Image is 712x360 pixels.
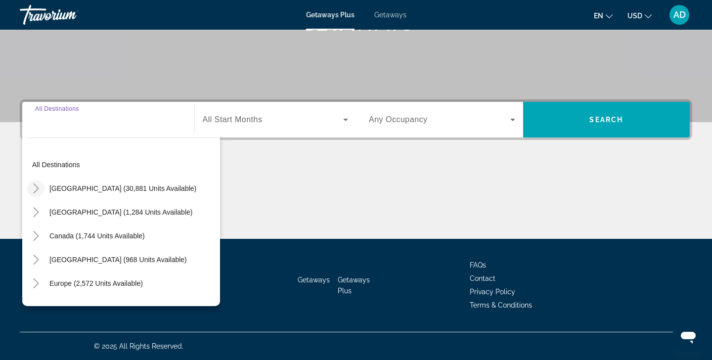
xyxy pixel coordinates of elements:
[27,227,44,245] button: Toggle Canada (1,744 units available)
[470,274,495,282] a: Contact
[44,203,197,221] button: [GEOGRAPHIC_DATA] (1,284 units available)
[203,115,263,124] span: All Start Months
[27,275,44,292] button: Toggle Europe (2,572 units available)
[44,298,192,316] button: [GEOGRAPHIC_DATA] (214 units available)
[470,261,486,269] a: FAQs
[22,102,690,137] div: Search widget
[369,115,428,124] span: Any Occupancy
[27,251,44,269] button: Toggle Caribbean & Atlantic Islands (968 units available)
[589,116,623,124] span: Search
[594,8,613,23] button: Change language
[627,12,642,20] span: USD
[673,10,686,20] span: AD
[374,11,406,19] a: Getaways
[27,156,220,174] button: All destinations
[94,342,183,350] span: © 2025 All Rights Reserved.
[298,276,330,284] a: Getaways
[27,180,44,197] button: Toggle United States (30,881 units available)
[35,105,79,112] span: All Destinations
[667,4,692,25] button: User Menu
[20,2,119,28] a: Travorium
[27,299,44,316] button: Toggle Australia (214 units available)
[49,256,187,264] span: [GEOGRAPHIC_DATA] (968 units available)
[49,279,143,287] span: Europe (2,572 units available)
[44,251,192,269] button: [GEOGRAPHIC_DATA] (968 units available)
[27,204,44,221] button: Toggle Mexico (1,284 units available)
[470,301,532,309] a: Terms & Conditions
[523,102,690,137] button: Search
[49,208,192,216] span: [GEOGRAPHIC_DATA] (1,284 units available)
[49,184,196,192] span: [GEOGRAPHIC_DATA] (30,881 units available)
[49,232,145,240] span: Canada (1,744 units available)
[470,288,515,296] a: Privacy Policy
[44,180,201,197] button: [GEOGRAPHIC_DATA] (30,881 units available)
[306,11,355,19] a: Getaways Plus
[44,227,150,245] button: Canada (1,744 units available)
[594,12,603,20] span: en
[672,320,704,352] iframe: Button to launch messaging window
[32,161,80,169] span: All destinations
[338,276,370,295] a: Getaways Plus
[627,8,652,23] button: Change currency
[44,274,148,292] button: Europe (2,572 units available)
